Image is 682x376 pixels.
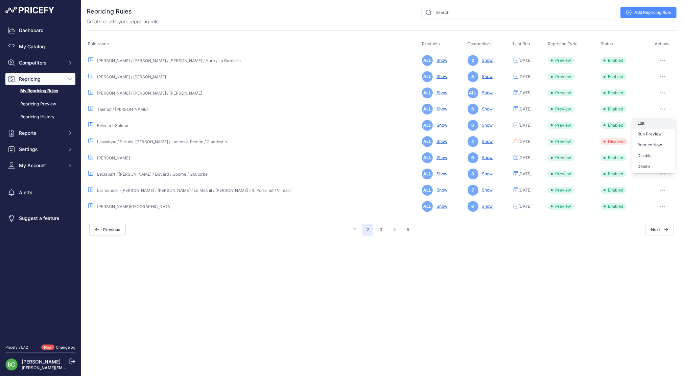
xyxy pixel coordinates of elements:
span: 4 [468,136,478,147]
span: [DATE] [519,106,532,112]
a: Show [434,171,447,176]
span: 6 [468,201,478,212]
span: Enabled [601,90,627,96]
span: ALL [422,185,433,196]
button: Competitors [5,57,75,69]
span: ALL [422,104,433,115]
a: My Catalog [5,41,75,53]
span: Preview [548,171,574,177]
span: Competitors [19,59,63,66]
span: Status [601,41,613,46]
span: Preview [548,57,574,64]
a: Show [479,90,493,95]
span: New [41,345,54,350]
span: [DATE] [519,139,532,144]
span: ALL [422,152,433,163]
span: Preview [548,203,574,210]
a: Billecart-Salmon [97,123,130,128]
span: Preview [548,73,574,80]
span: Enabled [601,171,627,177]
a: Show [434,58,447,63]
a: Suggest a feature [5,212,75,224]
a: Show [434,74,447,79]
a: Show [434,204,447,209]
span: 7 [468,185,478,196]
a: Edit [632,118,675,129]
span: [DATE] [519,204,532,209]
a: Show [479,187,493,193]
a: [PERSON_NAME] / [PERSON_NAME] / [PERSON_NAME] / Huré / La Borderie [97,58,241,63]
a: [PERSON_NAME] / [PERSON_NAME] [97,74,166,79]
span: ALL [422,71,433,82]
p: Create or edit your repricing rule [87,18,159,25]
a: Add Repricing Rule [620,7,677,18]
button: Go to page 1 [350,224,360,236]
a: [PERSON_NAME] [97,155,130,160]
a: Show [479,58,493,63]
button: Previous [89,224,126,235]
span: Enabled [601,106,627,112]
a: Show [479,106,493,111]
span: Enabled [601,154,627,161]
span: 3 [468,169,478,179]
span: [DATE] [519,171,532,177]
span: 6 [468,120,478,131]
a: Lassaigne / Pertois-[PERSON_NAME] / Lancelot-Pienne / Clandestin [97,139,227,144]
a: Show [479,204,493,209]
span: [DATE] [519,90,532,96]
span: [DATE] [519,74,532,79]
input: Search [422,7,616,18]
span: 2 [362,224,373,236]
button: Disable [632,150,675,161]
div: Pricefy v1.7.2 [5,345,28,350]
span: Actions [655,41,670,46]
span: 6 [468,104,478,115]
a: Changelog [56,345,75,350]
span: Preview [548,106,574,112]
span: Enabled [601,122,627,129]
button: Run Preview [632,129,675,140]
a: Léclapart / [PERSON_NAME] / Doyard / Godmé / Goutorbe [97,172,208,177]
span: [DATE] [519,58,532,63]
button: Next [645,224,674,235]
button: Reports [5,127,75,139]
span: Enabled [601,187,627,194]
a: Show [434,187,447,193]
span: Reports [19,130,63,136]
button: My Account [5,159,75,172]
a: Show [479,155,493,160]
button: Settings [5,143,75,155]
span: Enabled [601,57,627,64]
a: [PERSON_NAME][EMAIL_ADDRESS][DOMAIN_NAME][PERSON_NAME] [22,365,159,370]
span: My Account [19,162,63,169]
a: Show [434,123,447,128]
a: Show [434,106,447,111]
a: [PERSON_NAME] / [PERSON_NAME] / [PERSON_NAME] [97,91,202,96]
a: [PERSON_NAME][GEOGRAPHIC_DATA] [97,204,171,209]
span: [DATE] [519,187,532,193]
a: Dashboard [5,24,75,36]
span: Enabled [601,203,627,210]
span: ALL [422,55,433,66]
a: Show [479,139,493,144]
a: Alerts [5,186,75,199]
span: [DATE] [519,155,532,160]
span: Preview [548,122,574,129]
a: Repricing Preview [5,98,75,110]
button: Repricing [5,73,75,85]
a: Larmandier-[PERSON_NAME] / [PERSON_NAME] / Le Mesnil / [PERSON_NAME] / R. Poissinet / Vilmart [97,188,291,193]
span: Last Run [513,41,530,46]
span: Rule Name [88,41,109,46]
a: Show [434,90,447,95]
button: Go to page 5 [403,224,413,236]
a: Repricing History [5,111,75,123]
span: Products [422,41,440,46]
img: Pricefy Logo [5,7,54,14]
a: Thienot / [PERSON_NAME] [97,107,148,112]
span: ALL [422,136,433,147]
span: 9 [468,152,478,163]
span: [DATE] [519,123,532,128]
a: Show [434,139,447,144]
button: Delete [632,161,675,172]
span: ALL [468,87,478,98]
